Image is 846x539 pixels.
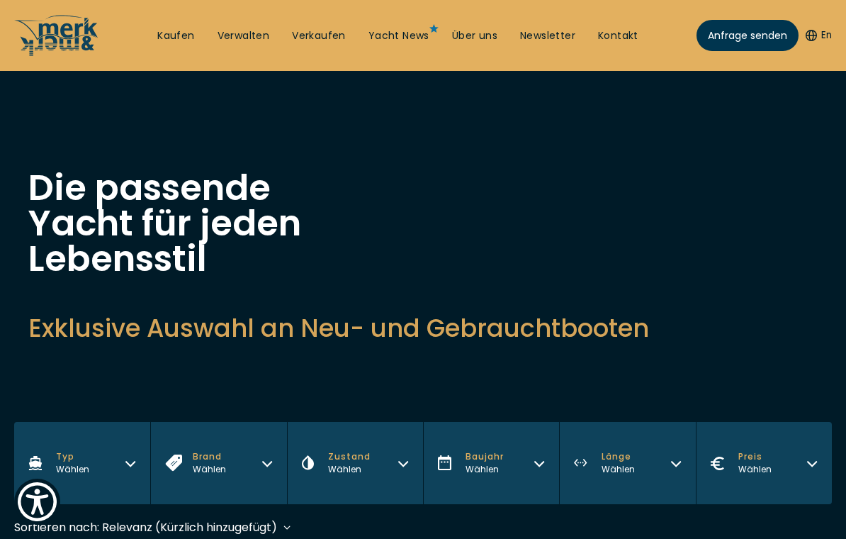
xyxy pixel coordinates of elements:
span: Baujahr [466,450,504,463]
div: Wählen [328,463,371,476]
a: Verkaufen [292,29,346,43]
div: Wählen [466,463,504,476]
div: Wählen [193,463,226,476]
button: Show Accessibility Preferences [14,479,60,525]
a: Yacht News [368,29,429,43]
button: BrandWählen [150,422,286,504]
a: Über uns [452,29,497,43]
h1: Die passende Yacht für jeden Lebensstil [28,170,312,277]
a: Anfrage senden [696,20,799,51]
span: Zustand [328,450,371,463]
span: Länge [602,450,635,463]
span: Anfrage senden [708,28,787,43]
button: BaujahrWählen [423,422,559,504]
button: En [806,28,832,43]
a: Verwalten [218,29,270,43]
div: Wählen [56,463,89,476]
button: LängeWählen [559,422,695,504]
button: TypWählen [14,422,150,504]
button: PreisWählen [696,422,832,504]
a: Kaufen [157,29,194,43]
span: Brand [193,450,226,463]
button: ZustandWählen [287,422,423,504]
div: Sortieren nach: Relevanz (Kürzlich hinzugefügt) [14,518,277,536]
span: Typ [56,450,89,463]
div: Wählen [602,463,635,476]
h2: Exklusive Auswahl an Neu- und Gebrauchtbooten [28,311,818,345]
div: Wählen [738,463,772,476]
a: Newsletter [520,29,575,43]
span: Preis [738,450,772,463]
a: Kontakt [598,29,638,43]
